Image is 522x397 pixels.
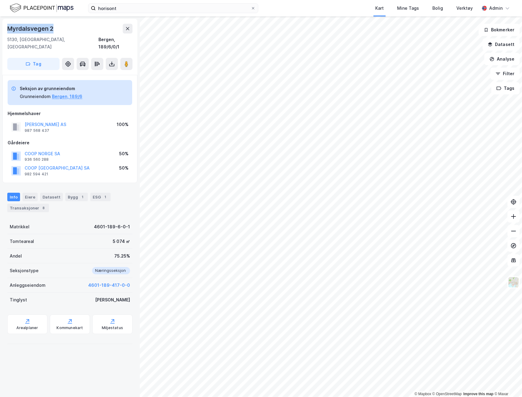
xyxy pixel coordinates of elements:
a: Improve this map [463,392,493,396]
button: Bergen, 189/6 [52,93,82,100]
div: [PERSON_NAME] [95,296,130,304]
div: Miljøstatus [102,325,123,330]
div: Kommunekart [57,325,83,330]
div: 75.25% [114,252,130,260]
div: Kontrollprogram for chat [492,368,522,397]
img: logo.f888ab2527a4732fd821a326f86c7f29.svg [10,3,74,13]
div: Gårdeiere [8,139,132,146]
button: Datasett [483,38,520,51]
div: Bergen, 189/6/0/1 [98,36,132,51]
div: Transaksjoner [7,204,49,212]
button: 4601-189-417-0-0 [88,282,130,289]
div: Verktøy [456,5,473,12]
div: Tomteareal [10,238,34,245]
button: Analyse [484,53,520,65]
div: ESG [90,193,111,201]
div: 5130, [GEOGRAPHIC_DATA], [GEOGRAPHIC_DATA] [7,36,98,51]
div: Kart [375,5,384,12]
div: 100% [117,121,129,128]
div: Matrikkel [10,223,29,230]
div: Andel [10,252,22,260]
button: Tag [7,58,60,70]
input: Søk på adresse, matrikkel, gårdeiere, leietakere eller personer [96,4,251,13]
div: Mine Tags [397,5,419,12]
div: Arealplaner [16,325,38,330]
div: 50% [119,150,129,157]
div: 1 [102,194,108,200]
div: 1 [79,194,85,200]
img: Z [508,276,519,288]
div: Eiere [22,193,38,201]
div: 936 560 288 [25,157,49,162]
button: Bokmerker [479,24,520,36]
div: Bygg [65,193,88,201]
div: 5 074 ㎡ [113,238,130,245]
button: Tags [491,82,520,94]
div: Bolig [432,5,443,12]
button: Filter [490,68,520,80]
div: Admin [489,5,503,12]
div: Seksjon av grunneiendom [20,85,82,92]
a: OpenStreetMap [432,392,462,396]
div: Anleggseiendom [10,282,46,289]
div: 8 [40,205,46,211]
div: Datasett [40,193,63,201]
div: Info [7,193,20,201]
div: Seksjonstype [10,267,39,274]
div: Hjemmelshaver [8,110,132,117]
div: Tinglyst [10,296,27,304]
iframe: Chat Widget [492,368,522,397]
a: Mapbox [414,392,431,396]
div: Grunneiendom [20,93,51,100]
div: Myrdalsvegen 2 [7,24,55,33]
div: 4601-189-6-0-1 [94,223,130,230]
div: 987 568 437 [25,128,49,133]
div: 50% [119,164,129,172]
div: 982 594 421 [25,172,48,177]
